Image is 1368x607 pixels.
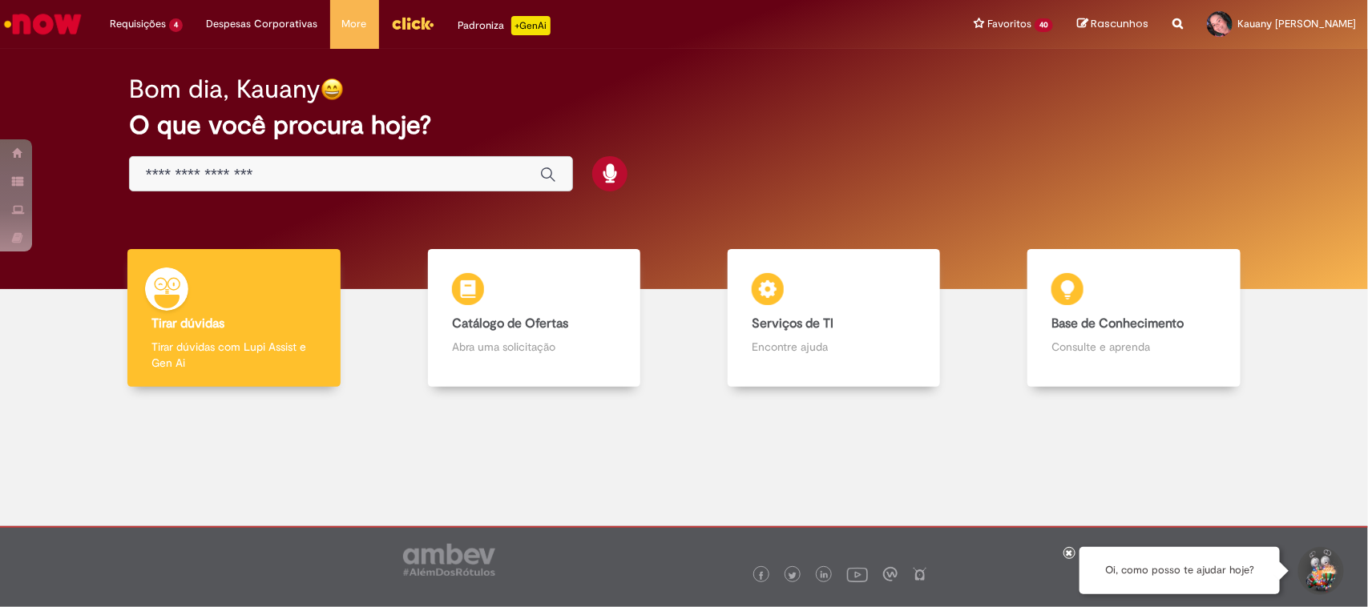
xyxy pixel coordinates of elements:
p: Encontre ajuda [752,339,916,355]
a: Tirar dúvidas Tirar dúvidas com Lupi Assist e Gen Ai [84,249,384,388]
b: Catálogo de Ofertas [452,316,568,332]
img: logo_footer_naosei.png [913,567,927,581]
img: click_logo_yellow_360x200.png [391,11,434,35]
span: 40 [1035,18,1053,32]
p: Abra uma solicitação [452,339,616,355]
a: Rascunhos [1077,17,1148,32]
img: logo_footer_facebook.png [757,572,765,580]
button: Iniciar Conversa de Suporte [1296,547,1344,595]
span: Requisições [110,16,166,32]
h2: Bom dia, Kauany [129,75,321,103]
p: +GenAi [511,16,551,35]
a: Serviços de TI Encontre ajuda [684,249,984,388]
img: logo_footer_youtube.png [847,564,868,585]
span: More [342,16,367,32]
span: Favoritos [987,16,1031,32]
p: Tirar dúvidas com Lupi Assist e Gen Ai [151,339,316,371]
span: Kauany [PERSON_NAME] [1237,17,1356,30]
span: Despesas Corporativas [207,16,318,32]
div: Padroniza [458,16,551,35]
img: logo_footer_workplace.png [883,567,898,581]
div: Oi, como posso te ajudar hoje? [1079,547,1280,594]
a: Catálogo de Ofertas Abra uma solicitação [384,249,684,388]
span: Rascunhos [1091,16,1148,31]
img: logo_footer_linkedin.png [821,571,829,581]
p: Consulte e aprenda [1051,339,1216,355]
b: Serviços de TI [752,316,833,332]
img: logo_footer_ambev_rotulo_gray.png [403,544,495,576]
a: Base de Conhecimento Consulte e aprenda [984,249,1284,388]
h2: O que você procura hoje? [129,111,1239,139]
img: happy-face.png [321,78,344,101]
img: logo_footer_twitter.png [789,572,797,580]
b: Base de Conhecimento [1051,316,1184,332]
b: Tirar dúvidas [151,316,224,332]
img: ServiceNow [2,8,84,40]
span: 4 [169,18,183,32]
